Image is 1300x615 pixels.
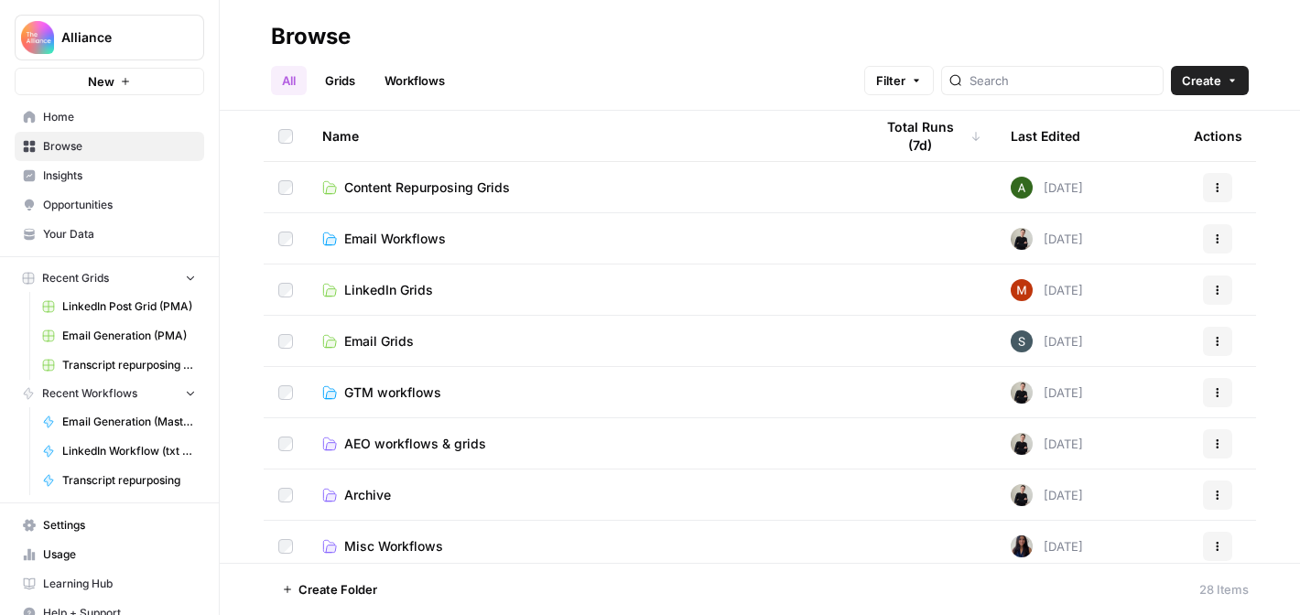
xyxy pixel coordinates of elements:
a: All [271,66,307,95]
button: Recent Grids [15,264,204,292]
span: Opportunities [43,197,196,213]
div: Actions [1194,111,1242,161]
div: [DATE] [1011,330,1083,352]
button: Create [1171,66,1249,95]
a: Settings [15,511,204,540]
a: Browse [15,132,204,161]
span: Archive [344,486,391,504]
a: Workflows [374,66,456,95]
div: Last Edited [1011,111,1080,161]
div: [DATE] [1011,535,1083,557]
div: [DATE] [1011,433,1083,455]
span: LinkedIn Grids [344,281,433,299]
a: GTM workflows [322,383,844,402]
img: d65nc20463hou62czyfowuui0u3g [1011,177,1033,199]
span: Recent Grids [42,270,109,286]
a: Email Grids [322,332,844,351]
a: Home [15,102,204,132]
span: Transcript repurposing [62,472,196,489]
div: [DATE] [1011,484,1083,506]
span: Misc Workflows [344,537,443,556]
span: Learning Hub [43,576,196,592]
div: 28 Items [1199,580,1249,599]
a: Usage [15,540,204,569]
a: Transcript repurposing (CSC) [34,351,204,380]
img: rzyuksnmva7rad5cmpd7k6b2ndco [1011,484,1033,506]
span: Create Folder [298,580,377,599]
a: Insights [15,161,204,190]
a: Content Repurposing Grids [322,178,844,197]
span: Email Workflows [344,230,446,248]
span: Create [1182,71,1221,90]
div: Browse [271,22,351,51]
a: Opportunities [15,190,204,220]
span: Usage [43,546,196,563]
img: rzyuksnmva7rad5cmpd7k6b2ndco [1011,433,1033,455]
span: Your Data [43,226,196,243]
a: Grids [314,66,366,95]
span: Email Generation (PMA) [62,328,196,344]
div: [DATE] [1011,177,1083,199]
button: Filter [864,66,934,95]
div: [DATE] [1011,279,1083,301]
span: Alliance [61,28,172,47]
a: LinkedIn Workflow (txt files) [34,437,204,466]
span: Transcript repurposing (CSC) [62,357,196,373]
span: Email Generation (Master) [62,414,196,430]
span: Settings [43,517,196,534]
button: New [15,68,204,95]
span: AEO workflows & grids [344,435,486,453]
input: Search [970,71,1155,90]
div: Name [322,111,844,161]
a: Learning Hub [15,569,204,599]
a: AEO workflows & grids [322,435,844,453]
a: LinkedIn Post Grid (PMA) [34,292,204,321]
img: rox323kbkgutb4wcij4krxobkpon [1011,535,1033,557]
span: Home [43,109,196,125]
a: Email Workflows [322,230,844,248]
a: Misc Workflows [322,537,844,556]
span: Recent Workflows [42,385,137,402]
button: Workspace: Alliance [15,15,204,60]
a: Email Generation (PMA) [34,321,204,351]
a: Transcript repurposing [34,466,204,495]
div: Total Runs (7d) [873,111,981,161]
a: LinkedIn Grids [322,281,844,299]
span: LinkedIn Workflow (txt files) [62,443,196,459]
button: Create Folder [271,575,388,604]
a: Your Data [15,220,204,249]
button: Recent Workflows [15,380,204,407]
a: Archive [322,486,844,504]
div: [DATE] [1011,382,1083,404]
a: Email Generation (Master) [34,407,204,437]
img: Alliance Logo [21,21,54,54]
span: Browse [43,138,196,155]
span: GTM workflows [344,383,441,402]
img: 85aaocrumrxkngvtk9odbvko3c48 [1011,279,1033,301]
img: rzyuksnmva7rad5cmpd7k6b2ndco [1011,382,1033,404]
img: rzyuksnmva7rad5cmpd7k6b2ndco [1011,228,1033,250]
span: New [88,72,114,91]
span: LinkedIn Post Grid (PMA) [62,298,196,315]
div: [DATE] [1011,228,1083,250]
span: Filter [876,71,905,90]
span: Insights [43,167,196,184]
span: Content Repurposing Grids [344,178,510,197]
span: Email Grids [344,332,414,351]
img: bo6gwtk78bbxl6expmw5g49788i4 [1011,330,1033,352]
